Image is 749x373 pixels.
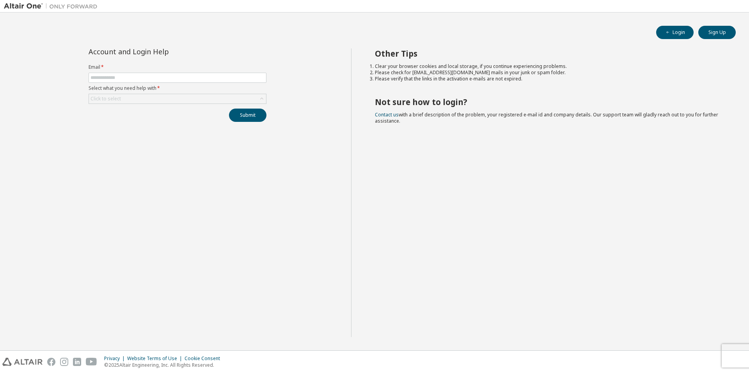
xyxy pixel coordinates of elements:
div: Privacy [104,355,127,362]
img: altair_logo.svg [2,358,43,366]
button: Submit [229,109,266,122]
label: Email [89,64,266,70]
button: Login [656,26,694,39]
div: Click to select [89,94,266,104]
img: youtube.svg [86,358,97,366]
button: Sign Up [698,26,736,39]
li: Please check for [EMAIL_ADDRESS][DOMAIN_NAME] mails in your junk or spam folder. [375,70,722,76]
div: Account and Login Help [89,48,231,55]
a: Contact us [375,111,399,118]
img: Altair One [4,2,101,10]
div: Click to select [91,96,121,102]
h2: Not sure how to login? [375,97,722,107]
img: facebook.svg [47,358,55,366]
li: Please verify that the links in the activation e-mails are not expired. [375,76,722,82]
p: © 2025 Altair Engineering, Inc. All Rights Reserved. [104,362,225,368]
div: Cookie Consent [185,355,225,362]
span: with a brief description of the problem, your registered e-mail id and company details. Our suppo... [375,111,718,124]
img: linkedin.svg [73,358,81,366]
label: Select what you need help with [89,85,266,91]
img: instagram.svg [60,358,68,366]
div: Website Terms of Use [127,355,185,362]
h2: Other Tips [375,48,722,59]
li: Clear your browser cookies and local storage, if you continue experiencing problems. [375,63,722,70]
